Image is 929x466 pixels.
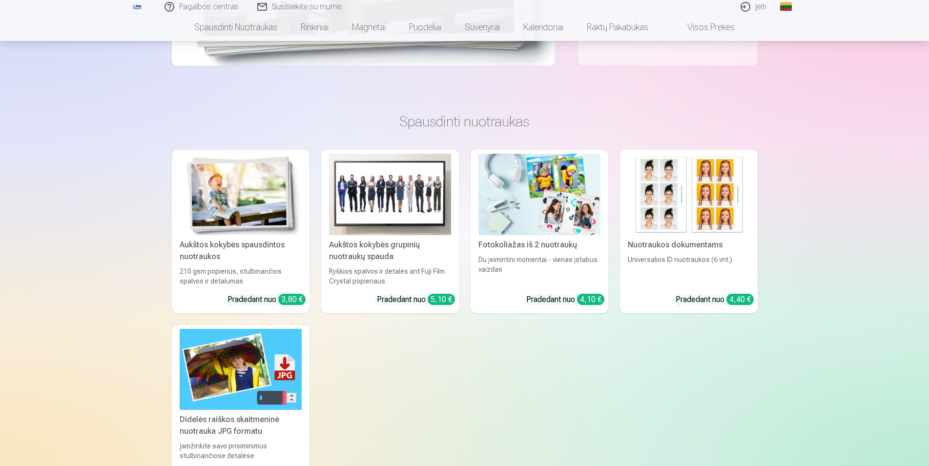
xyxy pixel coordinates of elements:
img: Aukštos kokybės grupinių nuotraukų spauda [329,154,451,235]
a: Suvenyrai [453,14,512,41]
div: Pradedant nuo [526,294,604,305]
div: Pradedant nuo [676,294,754,305]
img: /fa2 [132,4,143,10]
div: Universalios ID nuotraukos (6 vnt.) [624,255,754,286]
a: Aukštos kokybės grupinių nuotraukų spaudaAukštos kokybės grupinių nuotraukų spaudaRyškios spalvos... [321,150,459,313]
div: Ryškios spalvos ir detalės ant Fuji Film Crystal popieriaus [325,266,455,286]
div: 210 gsm popierius, stulbinančios spalvos ir detalumas [176,266,306,286]
a: Aukštos kokybės spausdintos nuotraukos Aukštos kokybės spausdintos nuotraukos210 gsm popierius, s... [172,150,310,313]
div: 5,10 € [428,294,455,305]
img: Fotokoliažas iš 2 nuotraukų [478,154,600,235]
a: Kalendoriai [512,14,575,41]
a: Fotokoliažas iš 2 nuotraukųFotokoliažas iš 2 nuotraukųDu įsimintini momentai - vienas įstabus vai... [471,150,608,313]
h3: Spausdinti nuotraukas [180,113,750,130]
div: 4,40 € [726,294,754,305]
a: Visos prekės [660,14,746,41]
img: Aukštos kokybės spausdintos nuotraukos [180,154,302,235]
div: Du įsimintini momentai - vienas įstabus vaizdas [475,255,604,286]
a: Spausdinti nuotraukas [183,14,289,41]
div: 4,10 € [577,294,604,305]
a: Nuotraukos dokumentamsNuotraukos dokumentamsUniversalios ID nuotraukos (6 vnt.)Pradedant nuo 4,40 € [620,150,758,313]
a: Rinkiniai [289,14,340,41]
a: Magnetai [340,14,397,41]
a: Puodeliai [397,14,453,41]
img: Didelės raiškos skaitmeninė nuotrauka JPG formatu [180,329,302,410]
div: Pradedant nuo [377,294,455,305]
div: Aukštos kokybės grupinių nuotraukų spauda [325,239,455,263]
div: Didelės raiškos skaitmeninė nuotrauka JPG formatu [176,414,306,437]
div: 3,80 € [278,294,306,305]
div: Įamžinkite savo prisiminimus stulbinančiose detalėse [176,441,306,461]
div: Nuotraukos dokumentams [624,239,754,251]
div: Pradedant nuo [227,294,306,305]
div: Fotokoliažas iš 2 nuotraukų [475,239,604,251]
img: Nuotraukos dokumentams [628,154,750,235]
a: Raktų pakabukas [575,14,660,41]
div: Aukštos kokybės spausdintos nuotraukos [176,239,306,263]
